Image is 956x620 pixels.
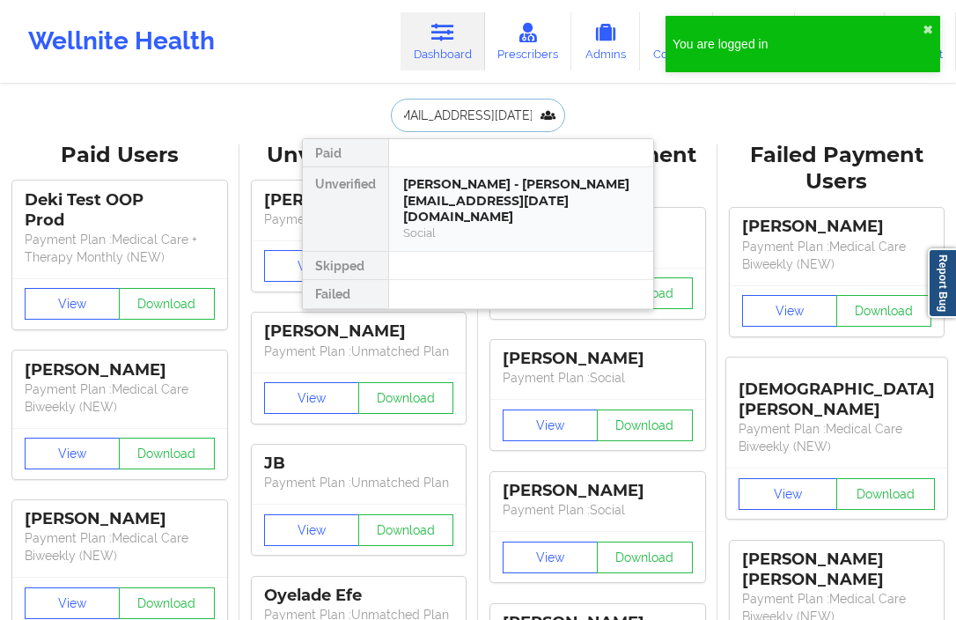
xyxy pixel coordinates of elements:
[303,252,388,280] div: Skipped
[303,280,388,308] div: Failed
[264,343,454,360] p: Payment Plan : Unmatched Plan
[503,501,693,519] p: Payment Plan : Social
[503,349,693,369] div: [PERSON_NAME]
[25,587,120,619] button: View
[25,509,215,529] div: [PERSON_NAME]
[12,142,227,169] div: Paid Users
[264,586,454,606] div: Oyelade Efe
[640,12,713,70] a: Coaches
[730,142,945,196] div: Failed Payment Users
[264,210,454,228] p: Payment Plan : Unmatched Plan
[503,481,693,501] div: [PERSON_NAME]
[264,190,454,210] div: [PERSON_NAME]
[25,231,215,266] p: Payment Plan : Medical Care + Therapy Monthly (NEW)
[597,410,692,441] button: Download
[358,382,453,414] button: Download
[742,550,932,590] div: [PERSON_NAME] [PERSON_NAME]
[25,288,120,320] button: View
[923,23,933,37] button: close
[836,295,931,327] button: Download
[503,410,598,441] button: View
[742,238,932,273] p: Payment Plan : Medical Care Biweekly (NEW)
[503,369,693,387] p: Payment Plan : Social
[673,35,923,53] div: You are logged in
[264,454,454,474] div: JB
[358,514,453,546] button: Download
[739,478,837,510] button: View
[264,474,454,491] p: Payment Plan : Unmatched Plan
[119,288,214,320] button: Download
[303,167,388,252] div: Unverified
[742,295,837,327] button: View
[25,190,215,231] div: Deki Test OOP Prod
[485,12,572,70] a: Prescribers
[119,587,214,619] button: Download
[264,382,359,414] button: View
[119,438,214,469] button: Download
[25,529,215,565] p: Payment Plan : Medical Care Biweekly (NEW)
[742,217,932,237] div: [PERSON_NAME]
[25,360,215,380] div: [PERSON_NAME]
[403,176,639,225] div: [PERSON_NAME] - [PERSON_NAME][EMAIL_ADDRESS][DATE][DOMAIN_NAME]
[25,380,215,416] p: Payment Plan : Medical Care Biweekly (NEW)
[571,12,640,70] a: Admins
[252,142,467,169] div: Unverified Users
[25,438,120,469] button: View
[264,514,359,546] button: View
[836,478,935,510] button: Download
[264,250,359,282] button: View
[739,420,935,455] p: Payment Plan : Medical Care Biweekly (NEW)
[303,139,388,167] div: Paid
[739,366,935,420] div: [DEMOGRAPHIC_DATA][PERSON_NAME]
[597,542,692,573] button: Download
[403,225,639,240] div: Social
[928,248,956,318] a: Report Bug
[503,542,598,573] button: View
[401,12,485,70] a: Dashboard
[264,321,454,342] div: [PERSON_NAME]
